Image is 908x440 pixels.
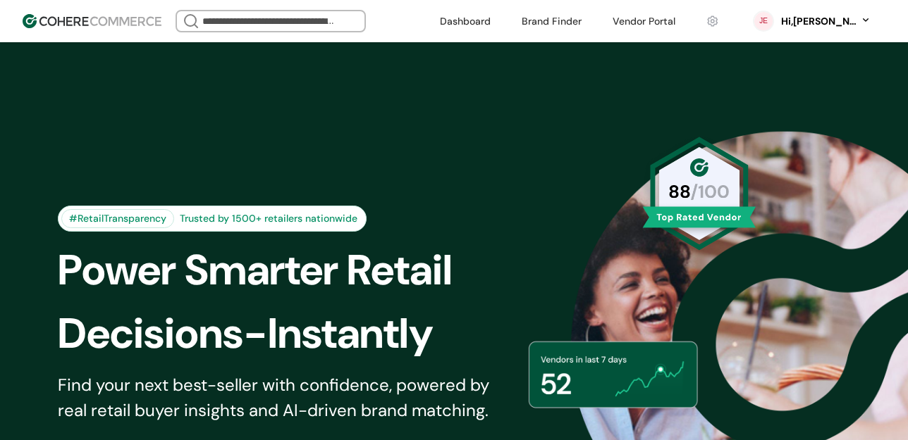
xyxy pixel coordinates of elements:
[58,372,508,423] div: Find your next best-seller with confidence, powered by real retail buyer insights and AI-driven b...
[780,14,871,29] button: Hi,[PERSON_NAME]
[58,302,532,365] div: Decisions-Instantly
[753,11,774,32] svg: 0 percent
[23,14,161,28] img: Cohere Logo
[61,209,174,228] div: #RetailTransparency
[174,211,363,226] div: Trusted by 1500+ retailers nationwide
[780,14,857,29] div: Hi, [PERSON_NAME]
[58,239,532,302] div: Power Smarter Retail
